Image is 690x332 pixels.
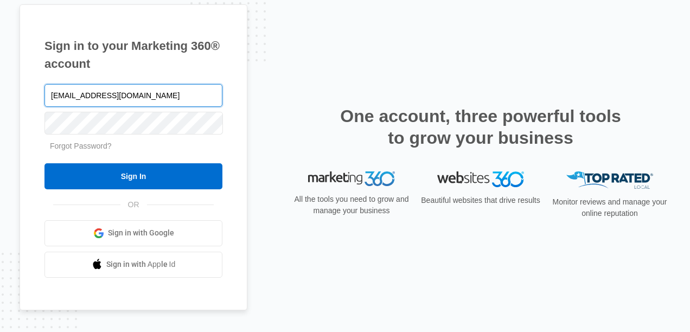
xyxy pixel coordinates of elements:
a: Sign in with Apple Id [44,252,222,278]
h1: Sign in to your Marketing 360® account [44,37,222,73]
img: Marketing 360 [308,171,395,187]
p: Monitor reviews and manage your online reputation [549,196,670,219]
span: Sign in with Google [108,227,174,239]
img: Top Rated Local [566,171,653,189]
h2: One account, three powerful tools to grow your business [337,105,624,149]
a: Sign in with Google [44,220,222,246]
p: Beautiful websites that drive results [420,195,541,206]
input: Sign In [44,163,222,189]
p: All the tools you need to grow and manage your business [291,194,412,216]
span: OR [120,199,147,210]
a: Forgot Password? [50,142,112,150]
span: Sign in with Apple Id [106,259,176,270]
input: Email [44,84,222,107]
img: Websites 360 [437,171,524,187]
